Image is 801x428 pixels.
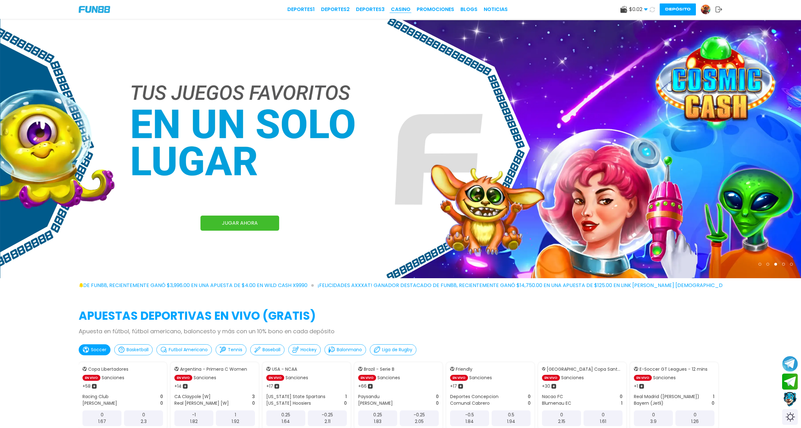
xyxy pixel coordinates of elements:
p: [US_STATE] State Spartans [266,393,325,400]
h2: APUESTAS DEPORTIVAS EN VIVO (gratis) [79,307,722,324]
p: Copa Libertadores [88,366,128,373]
p: 1.92 [232,418,239,425]
p: 1.84 [465,418,474,425]
a: Deportes3 [356,6,385,13]
p: 1.83 [374,418,381,425]
p: Baseball [262,346,280,353]
p: 0 [160,400,163,407]
button: Hockey [288,344,321,355]
span: ¡FELICIDADES axxxat! GANADOR DESTACADO DE FUN88, RECIENTEMENTE GANÓ $14,750.00 EN UNA APUESTA DE ... [318,282,764,289]
p: EN VIVO [266,375,284,381]
p: 0 [712,400,714,407]
p: 1.26 [691,418,699,425]
p: Tennis [228,346,242,353]
p: 2.11 [324,418,330,425]
button: Basketball [114,344,153,355]
p: Blumenau EC [542,400,571,407]
p: 0 [528,400,531,407]
p: EN VIVO [450,375,468,381]
p: Hockey [301,346,317,353]
p: Liga de Rugby [382,346,412,353]
p: 1.94 [507,418,515,425]
p: Sanciones [653,374,676,381]
p: 2.15 [558,418,565,425]
p: -1 [192,412,196,418]
p: 0 [560,412,563,418]
button: Join telegram channel [782,356,798,372]
p: EN VIVO [82,375,100,381]
p: + 1 [634,383,638,390]
p: 0 [160,393,163,400]
p: Argentina - Primera C Women [180,366,247,373]
p: 1 [713,393,714,400]
p: 0 [528,393,531,400]
span: $ 0.02 [629,6,648,13]
p: 1 [235,412,236,418]
p: [US_STATE] Hoosiers [266,400,311,407]
a: Deportes1 [287,6,315,13]
p: 2.3 [141,418,147,425]
p: 0 [436,400,439,407]
p: Sanciones [561,374,584,381]
p: + 66 [358,383,367,390]
p: 0 [344,400,347,407]
p: Apuesta en fútbol, fútbol americano, baloncesto y más con un 10% bono en cada depósito [79,327,722,335]
p: 1.64 [282,418,290,425]
p: 0 [142,412,145,418]
p: Balonmano [337,346,362,353]
button: Liga de Rugby [370,344,416,355]
p: Nacao FC [542,393,563,400]
p: + 17 [266,383,273,390]
div: Switch theme [782,409,798,425]
p: [GEOGRAPHIC_DATA] Copa Santa Catarina [547,366,623,373]
p: Soccer [91,346,106,353]
p: 0 [694,412,697,418]
p: 0 [101,412,104,418]
button: Depósito [660,3,696,15]
p: 1 [621,400,623,407]
p: Bayern (Jetli) [634,400,663,407]
a: Deportes2 [321,6,350,13]
p: Sanciones [102,374,124,381]
a: Avatar [701,4,715,14]
p: 0.25 [373,412,382,418]
button: Soccer [79,344,110,355]
p: Sanciones [285,374,308,381]
button: Join telegram [782,374,798,390]
a: BLOGS [460,6,477,13]
p: 1.67 [98,418,106,425]
p: 0 [252,400,255,407]
p: 3 [252,393,255,400]
p: EN VIVO [174,375,192,381]
p: Futbol Americano [169,346,208,353]
p: 0 [652,412,655,418]
p: Sanciones [377,374,400,381]
p: 1.61 [600,418,606,425]
p: EN VIVO [634,375,652,381]
p: 2.05 [415,418,424,425]
p: + 58 [82,383,91,390]
p: Brazil - Serie B [364,366,394,373]
p: 1.82 [190,418,198,425]
p: Sanciones [194,374,216,381]
p: EN VIVO [358,375,376,381]
p: + 14 [174,383,182,390]
a: JUGAR AHORA [200,216,279,231]
p: 1 [345,393,347,400]
p: Racing Club [82,393,109,400]
p: -0.25 [322,412,333,418]
p: Deportes Concepcion [450,393,499,400]
p: [PERSON_NAME] [358,400,393,407]
p: 0.25 [281,412,290,418]
p: CA Claypole [W] [174,393,211,400]
p: EN VIVO [542,375,560,381]
p: -0.5 [465,412,474,418]
p: Real Madrid ([PERSON_NAME]) [634,393,699,400]
p: -0.25 [414,412,425,418]
button: Futbol Americano [156,344,212,355]
p: + 30 [542,383,550,390]
a: CASINO [391,6,410,13]
p: Paysandu [358,393,380,400]
button: Baseball [250,344,285,355]
a: Promociones [417,6,454,13]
